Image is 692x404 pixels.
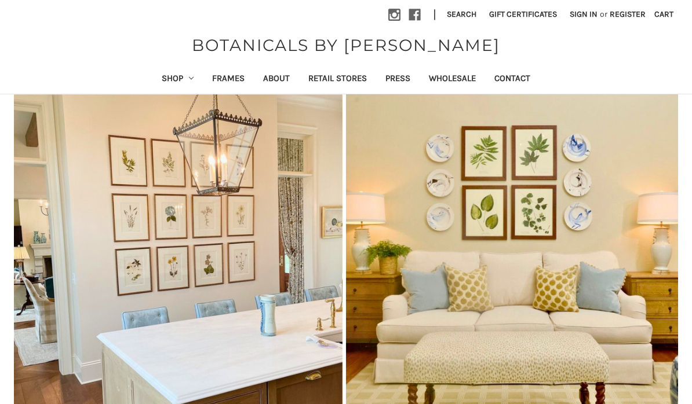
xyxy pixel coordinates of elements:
a: Shop [152,65,203,94]
span: Cart [654,9,673,19]
li: | [429,6,440,24]
a: About [254,65,299,94]
span: or [599,8,609,20]
a: Press [376,65,420,94]
a: Frames [203,65,254,94]
a: BOTANICALS BY [PERSON_NAME] [186,33,506,57]
a: Wholesale [420,65,485,94]
a: Contact [485,65,540,94]
a: Retail Stores [299,65,376,94]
